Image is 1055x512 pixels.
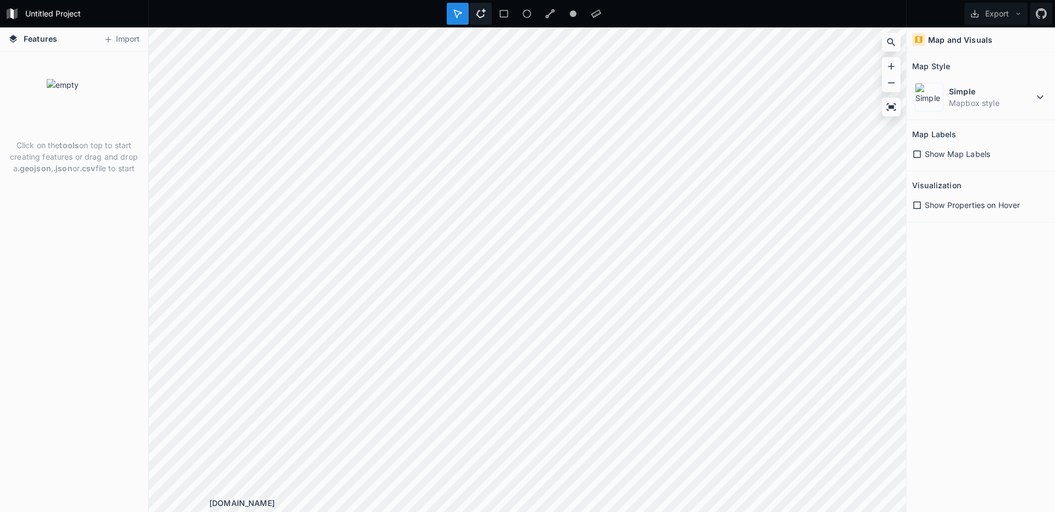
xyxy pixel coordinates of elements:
span: Features [24,33,57,44]
p: Click on the on top to start creating features or drag and drop a , or file to start [8,139,140,174]
button: Import [98,31,145,48]
img: empty [47,79,102,134]
div: [DOMAIN_NAME] [209,497,906,509]
h2: Visualization [912,177,961,194]
h2: Map Labels [912,126,956,143]
span: Show Map Labels [925,148,990,160]
h4: Map and Visuals [928,34,992,46]
strong: tools [59,140,79,150]
button: Export [964,3,1028,25]
strong: .json [53,164,73,173]
dt: Simple [949,86,1034,97]
img: Simple [915,83,943,111]
h2: Map Style [912,58,950,75]
strong: .geojson [18,164,51,173]
strong: .csv [80,164,96,173]
span: Show Properties on Hover [925,199,1020,211]
dd: Mapbox style [949,97,1034,109]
